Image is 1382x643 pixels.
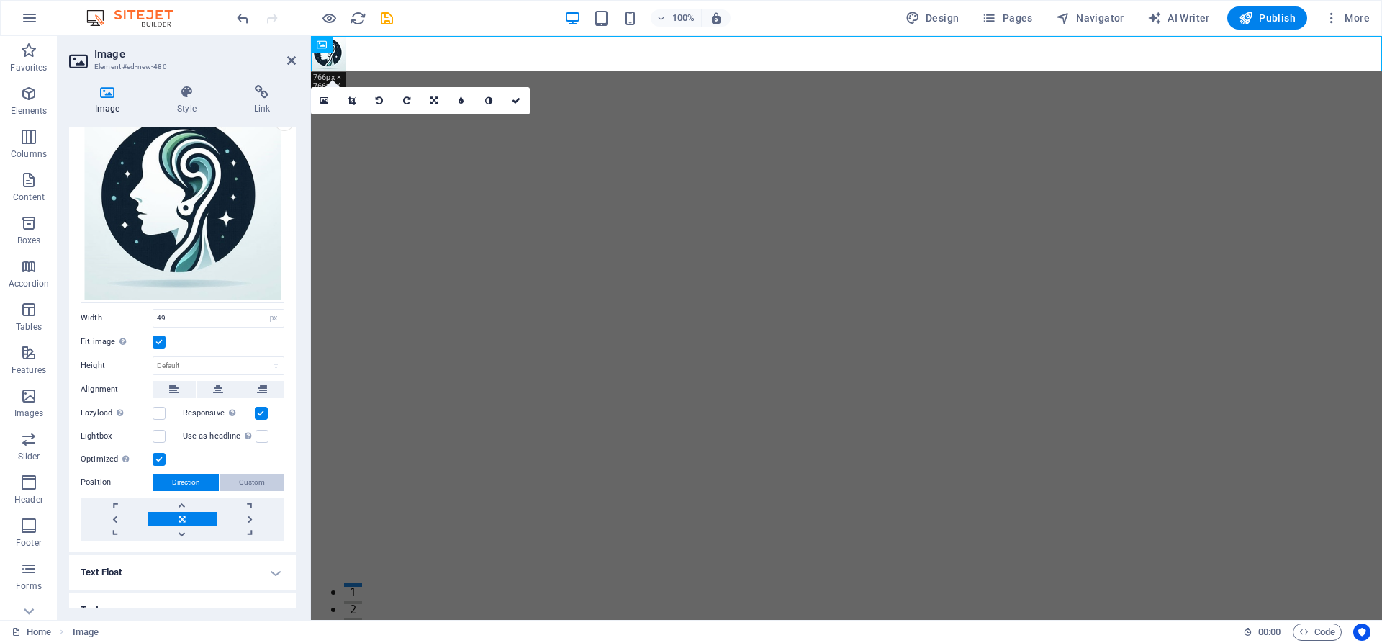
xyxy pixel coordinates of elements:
p: Footer [16,537,42,549]
img: Editor Logo [83,9,191,27]
a: Blur [448,87,475,114]
p: Content [13,192,45,203]
span: : [1268,626,1270,637]
span: More [1324,11,1370,25]
button: More [1319,6,1376,30]
label: Responsive [183,405,255,422]
i: Reload page [350,10,366,27]
a: Rotate right 90° [393,87,420,114]
p: Images [14,408,44,419]
p: Tables [16,321,42,333]
p: Slider [18,451,40,462]
p: Header [14,494,43,505]
button: Pages [976,6,1038,30]
p: Columns [11,148,47,160]
label: Lazyload [81,405,153,422]
button: 1 [33,547,51,551]
p: Favorites [10,62,47,73]
i: Undo: Fit image (Ctrl+Z) [235,10,251,27]
h2: Image [94,48,296,60]
a: Greyscale [475,87,502,114]
a: Confirm ( Ctrl ⏎ ) [502,87,530,114]
button: Click here to leave preview mode and continue editing [320,9,338,27]
div: IMG_7412-wx-krbj9n-zhv74kuZeg3w.jpg [81,99,284,303]
button: Custom [220,474,284,491]
span: Publish [1239,11,1296,25]
span: 00 00 [1258,624,1281,641]
button: Code [1293,624,1342,641]
h4: Image [69,85,151,115]
h6: Session time [1243,624,1281,641]
button: Publish [1227,6,1307,30]
h3: Element #ed-new-480 [94,60,267,73]
p: Boxes [17,235,41,246]
span: Click to select. Double-click to edit [73,624,99,641]
button: save [378,9,395,27]
p: Elements [11,105,48,117]
span: Code [1299,624,1335,641]
p: Accordion [9,278,49,289]
span: Direction [172,474,200,491]
label: Alignment [81,381,153,398]
label: Width [81,314,153,322]
button: reload [349,9,366,27]
button: AI Writer [1142,6,1216,30]
h4: Style [151,85,227,115]
button: Direction [153,474,219,491]
label: Position [81,474,153,491]
span: Navigator [1056,11,1124,25]
label: Fit image [81,333,153,351]
h4: Text Float [69,555,296,590]
button: Design [900,6,965,30]
button: Usercentrics [1353,624,1370,641]
label: Optimized [81,451,153,468]
label: Use as headline [183,428,256,445]
i: Save (Ctrl+S) [379,10,395,27]
p: Features [12,364,46,376]
label: Lightbox [81,428,153,445]
p: Forms [16,580,42,592]
span: Custom [239,474,265,491]
span: AI Writer [1147,11,1210,25]
a: Home [12,624,51,641]
button: 3 [33,582,51,585]
button: Navigator [1050,6,1130,30]
button: undo [234,9,251,27]
button: 2 [33,565,51,568]
span: Pages [982,11,1032,25]
label: Height [81,361,153,369]
button: 100% [651,9,702,27]
h4: Text [69,593,296,627]
i: On resize automatically adjust zoom level to fit chosen device. [710,12,723,24]
span: Design [905,11,959,25]
h4: Link [228,85,296,115]
div: Design (Ctrl+Alt+Y) [900,6,965,30]
nav: breadcrumb [73,624,99,641]
h6: 100% [672,9,695,27]
a: Change orientation [420,87,448,114]
a: Crop mode [338,87,366,114]
a: Rotate left 90° [366,87,393,114]
a: Select files from the file manager, stock photos, or upload file(s) [311,87,338,114]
